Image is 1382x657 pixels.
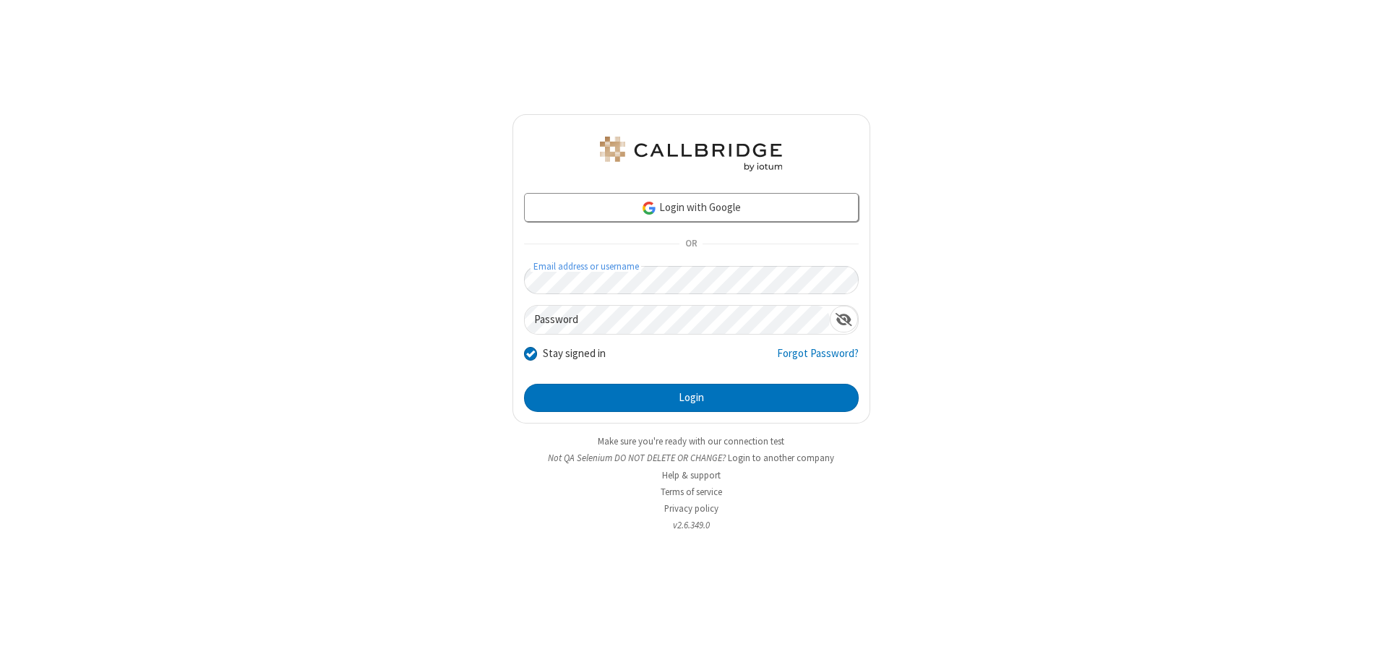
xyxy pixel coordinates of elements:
label: Stay signed in [543,345,606,362]
a: Terms of service [661,486,722,498]
img: google-icon.png [641,200,657,216]
a: Login with Google [524,193,859,222]
a: Privacy policy [664,502,718,515]
a: Make sure you're ready with our connection test [598,435,784,447]
a: Forgot Password? [777,345,859,373]
a: Help & support [662,469,721,481]
input: Email address or username [524,266,859,294]
button: Login [524,384,859,413]
button: Login to another company [728,451,834,465]
li: Not QA Selenium DO NOT DELETE OR CHANGE? [512,451,870,465]
div: Show password [830,306,858,332]
input: Password [525,306,830,334]
li: v2.6.349.0 [512,518,870,532]
span: OR [679,234,703,254]
img: QA Selenium DO NOT DELETE OR CHANGE [597,137,785,171]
